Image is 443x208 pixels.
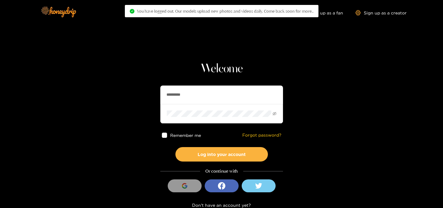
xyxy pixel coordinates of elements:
a: Forgot password? [242,133,281,138]
span: check-circle [130,9,134,14]
span: eye-invisible [273,112,277,116]
span: You have logged out. Our models upload new photos and videos daily. Come back soon for more.. [137,9,314,14]
a: Sign up as a fan [301,10,343,15]
span: Remember me [170,133,201,138]
div: Or continue with [160,168,283,175]
a: Sign up as a creator [355,10,407,15]
button: Log into your account [175,147,268,162]
h1: Welcome [160,62,283,76]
